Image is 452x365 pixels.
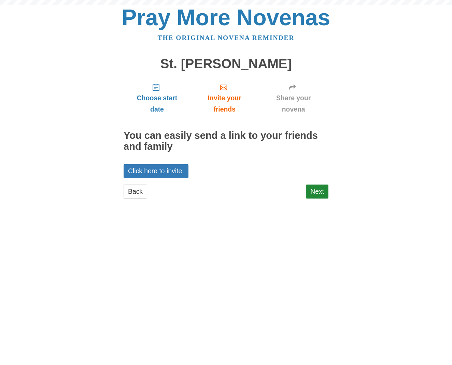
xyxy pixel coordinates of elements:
h2: You can easily send a link to your friends and family [124,130,328,152]
a: Invite your friends [190,78,258,118]
a: Pray More Novenas [122,5,330,30]
a: Click here to invite. [124,164,188,178]
h1: St. [PERSON_NAME] [124,57,328,71]
span: Share your novena [265,92,322,115]
a: Choose start date [124,78,190,118]
a: Back [124,185,147,199]
span: Choose start date [130,92,184,115]
a: The original novena reminder [158,34,295,41]
a: Share your novena [258,78,328,118]
span: Invite your friends [197,92,252,115]
a: Next [306,185,328,199]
